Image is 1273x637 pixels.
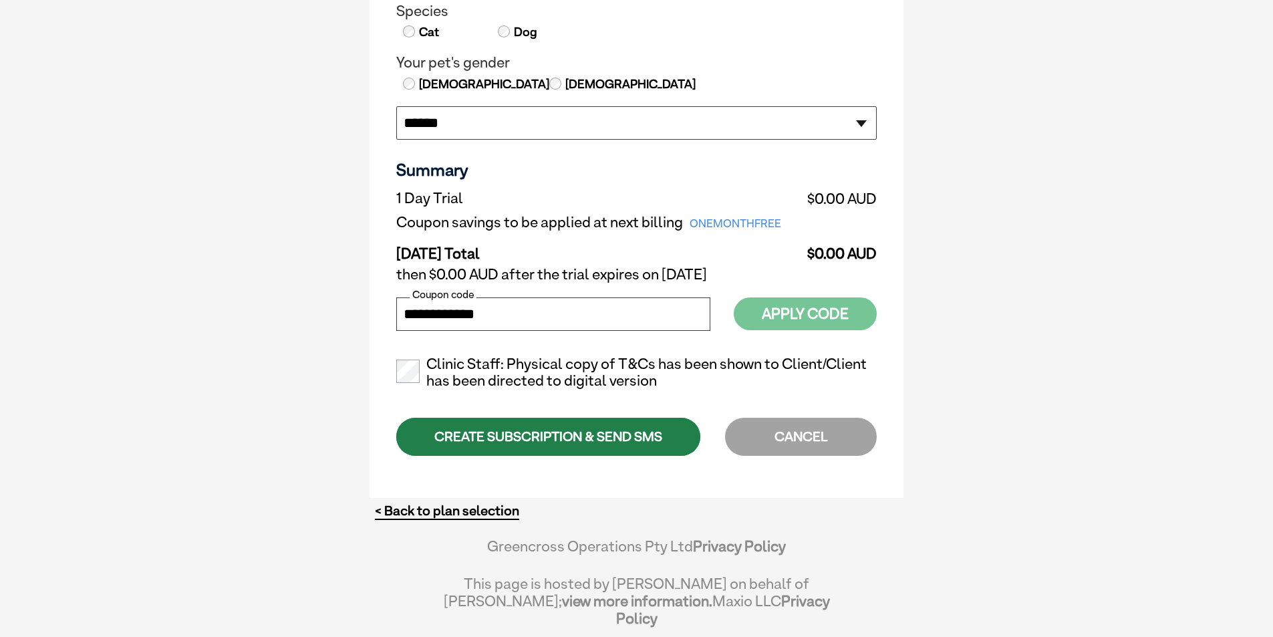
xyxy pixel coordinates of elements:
[396,54,877,72] legend: Your pet's gender
[734,297,877,330] button: Apply Code
[396,418,700,456] div: CREATE SUBSCRIPTION & SEND SMS
[396,356,877,390] label: Clinic Staff: Physical copy of T&Cs has been shown to Client/Client has been directed to digital ...
[396,3,877,20] legend: Species
[396,186,802,211] td: 1 Day Trial
[396,360,420,383] input: Clinic Staff: Physical copy of T&Cs has been shown to Client/Client has been directed to digital ...
[396,211,802,235] td: Coupon savings to be applied at next billing
[410,289,476,301] label: Coupon code
[396,160,877,180] h3: Summary
[802,186,877,211] td: $0.00 AUD
[562,592,712,610] a: view more information.
[443,568,830,627] div: This page is hosted by [PERSON_NAME] on behalf of [PERSON_NAME]; Maxio LLC
[725,418,877,456] div: CANCEL
[443,537,830,568] div: Greencross Operations Pty Ltd
[375,503,519,519] a: < Back to plan selection
[616,592,830,627] a: Privacy Policy
[396,263,877,287] td: then $0.00 AUD after the trial expires on [DATE]
[683,215,788,233] span: ONEMONTHFREE
[802,235,877,263] td: $0.00 AUD
[396,235,802,263] td: [DATE] Total
[693,537,786,555] a: Privacy Policy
